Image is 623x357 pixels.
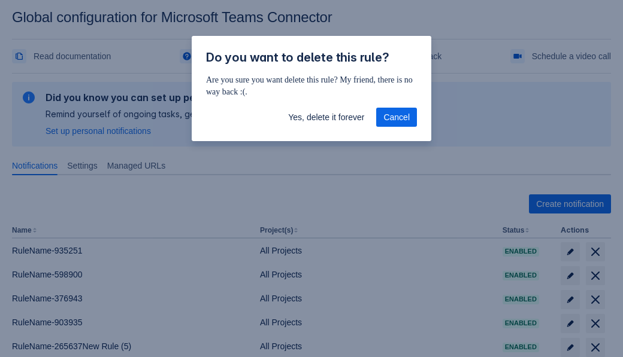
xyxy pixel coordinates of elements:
[376,108,417,127] button: Cancel
[206,50,389,65] span: Do you want to delete this rule?
[206,74,417,98] p: Are you sure you want delete this rule? My friend, there is no way back :(.
[383,108,410,127] span: Cancel
[288,108,364,127] span: Yes, delete it forever
[281,108,371,127] button: Yes, delete it forever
